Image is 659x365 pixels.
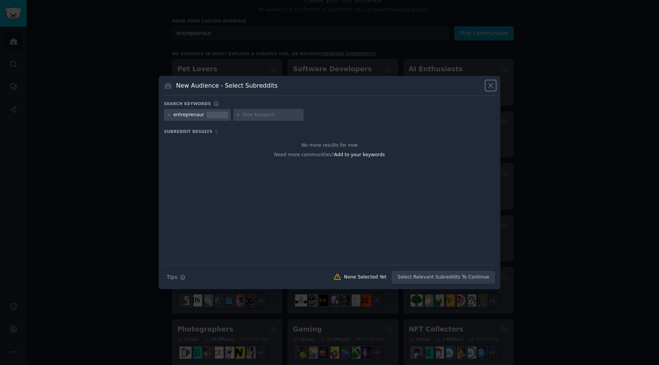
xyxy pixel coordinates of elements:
h3: New Audience - Select Subreddits [176,82,278,90]
span: 0 [215,129,218,134]
span: Tips [167,273,177,281]
span: Add to your keywords [334,152,385,157]
div: No more results for now [164,142,495,149]
span: Subreddit Results [164,129,212,134]
button: Tips [164,271,188,284]
h3: Search keywords [164,101,211,106]
input: New Keyword [243,112,301,118]
div: None Selected Yet [344,274,386,281]
div: entreprenaur [174,112,204,118]
div: Need more communities? [164,149,495,158]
